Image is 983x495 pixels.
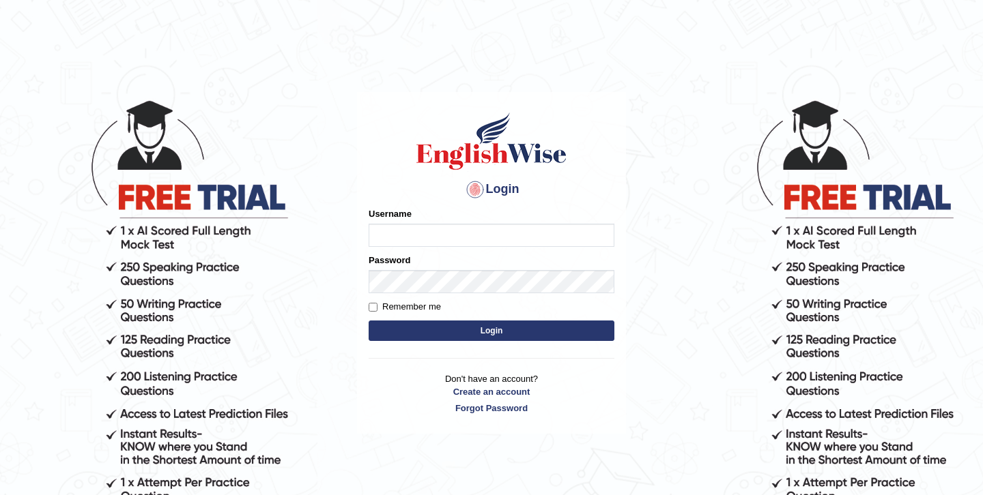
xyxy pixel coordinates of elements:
p: Don't have an account? [369,372,614,415]
input: Remember me [369,303,377,312]
a: Create an account [369,385,614,398]
label: Remember me [369,300,441,314]
a: Forgot Password [369,402,614,415]
label: Password [369,254,410,267]
img: Logo of English Wise sign in for intelligent practice with AI [414,110,569,172]
button: Login [369,320,614,341]
label: Username [369,207,412,220]
h4: Login [369,179,614,200]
